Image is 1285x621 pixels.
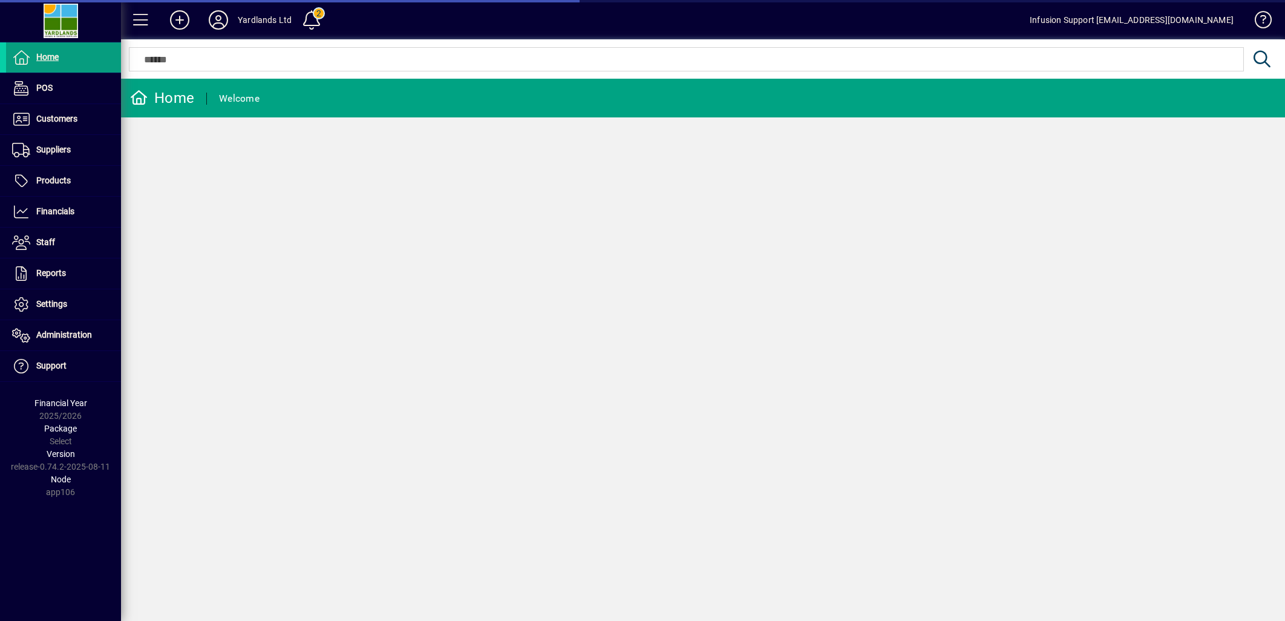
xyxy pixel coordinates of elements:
div: Welcome [219,89,260,108]
div: Infusion Support [EMAIL_ADDRESS][DOMAIN_NAME] [1030,10,1234,30]
a: Customers [6,104,121,134]
a: Products [6,166,121,196]
span: Package [44,424,77,433]
span: Settings [36,299,67,309]
span: Node [51,475,71,484]
span: Suppliers [36,145,71,154]
span: Support [36,361,67,370]
a: Administration [6,320,121,350]
a: Settings [6,289,121,320]
span: Home [36,52,59,62]
span: Administration [36,330,92,340]
a: Reports [6,258,121,289]
div: Yardlands Ltd [238,10,292,30]
div: Home [130,88,194,108]
span: Version [47,449,75,459]
a: Staff [6,228,121,258]
a: POS [6,73,121,103]
span: Reports [36,268,66,278]
a: Suppliers [6,135,121,165]
span: Financials [36,206,74,216]
span: Staff [36,237,55,247]
button: Profile [199,9,238,31]
a: Knowledge Base [1246,2,1270,42]
span: Products [36,176,71,185]
a: Financials [6,197,121,227]
span: POS [36,83,53,93]
a: Support [6,351,121,381]
button: Add [160,9,199,31]
span: Customers [36,114,77,123]
span: Financial Year [34,398,87,408]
